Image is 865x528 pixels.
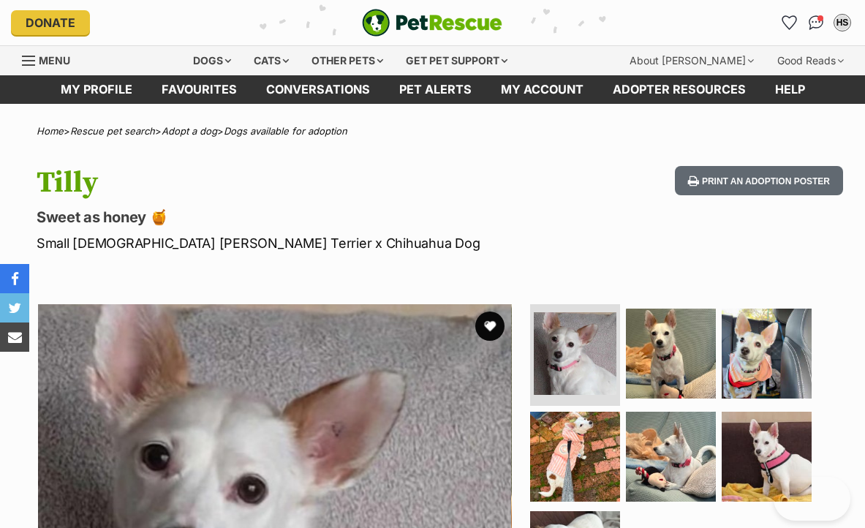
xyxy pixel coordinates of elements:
a: Rescue pet search [70,125,155,137]
img: chat-41dd97257d64d25036548639549fe6c8038ab92f7586957e7f3b1b290dea8141.svg [809,15,824,30]
p: Sweet as honey 🍯 [37,207,529,227]
div: About [PERSON_NAME] [619,46,764,75]
div: Other pets [301,46,393,75]
a: Pet alerts [385,75,486,104]
a: Favourites [778,11,801,34]
a: Dogs available for adoption [224,125,347,137]
img: Photo of Tilly [626,412,716,502]
img: Photo of Tilly [534,312,616,395]
img: Photo of Tilly [626,309,716,399]
a: Conversations [804,11,828,34]
a: PetRescue [362,9,502,37]
img: Photo of Tilly [530,412,620,502]
a: Adopter resources [598,75,760,104]
img: logo-e224e6f780fb5917bec1dbf3a21bbac754714ae5b6737aabdf751b685950b380.svg [362,9,502,37]
ul: Account quick links [778,11,854,34]
button: Print an adoption poster [675,166,843,196]
span: Menu [39,54,70,67]
div: Get pet support [396,46,518,75]
button: My account [831,11,854,34]
a: Help [760,75,820,104]
button: favourite [475,312,505,341]
div: Good Reads [767,46,854,75]
a: My account [486,75,598,104]
a: Menu [22,46,80,72]
a: Favourites [147,75,252,104]
a: Adopt a dog [162,125,217,137]
a: Donate [11,10,90,35]
a: My profile [46,75,147,104]
div: Cats [243,46,299,75]
iframe: Help Scout Beacon - Open [774,477,850,521]
div: HS [835,15,850,30]
img: Photo of Tilly [722,412,812,502]
h1: Tilly [37,166,529,200]
p: Small [DEMOGRAPHIC_DATA] [PERSON_NAME] Terrier x Chihuahua Dog [37,233,529,253]
img: Photo of Tilly [722,309,812,399]
div: Dogs [183,46,241,75]
a: conversations [252,75,385,104]
a: Home [37,125,64,137]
